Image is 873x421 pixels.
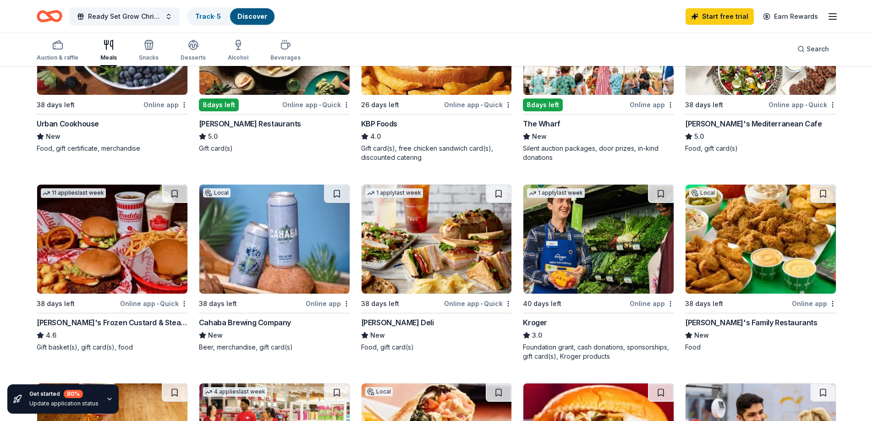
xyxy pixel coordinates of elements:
div: Update application status [29,400,99,407]
a: Start free trial [686,8,754,25]
button: Beverages [270,36,301,66]
div: [PERSON_NAME] Deli [361,317,434,328]
img: Image for Jack's Family Restaurants [686,185,836,294]
div: Kroger [523,317,547,328]
div: Online app Quick [444,99,512,110]
div: [PERSON_NAME]'s Mediterranean Cafe [685,118,822,129]
div: Gift basket(s), gift card(s), food [37,343,188,352]
span: 4.6 [46,330,56,341]
a: Image for Cahaba Brewing CompanyLocal38 days leftOnline appCahaba Brewing CompanyNewBeer, merchan... [199,184,350,352]
div: 8 days left [199,98,239,111]
a: Image for Jack's Family RestaurantsLocal38 days leftOnline app[PERSON_NAME]'s Family RestaurantsN... [685,184,836,352]
div: Beer, merchandise, gift card(s) [199,343,350,352]
span: 5.0 [208,131,218,142]
span: • [481,300,483,307]
div: Food [685,343,836,352]
span: New [694,330,709,341]
div: [PERSON_NAME] Restaurants [199,118,301,129]
div: 4 applies last week [203,387,267,397]
span: Search [807,44,829,55]
div: Beverages [270,54,301,61]
a: Image for Kroger1 applylast week40 days leftOnline appKroger3.0Foundation grant, cash donations, ... [523,184,674,361]
span: • [481,101,483,109]
button: Snacks [139,36,159,66]
div: 8 days left [523,98,563,111]
div: 1 apply last week [527,188,585,198]
div: Meals [100,54,117,61]
div: Local [203,188,231,197]
div: 80 % [64,390,83,398]
div: 26 days left [361,99,399,110]
a: Home [37,5,62,27]
span: 4.0 [370,131,381,142]
div: Gift card(s) [199,144,350,153]
div: 38 days left [37,298,75,309]
div: 1 apply last week [365,188,423,198]
img: Image for Kroger [523,185,674,294]
button: Meals [100,36,117,66]
div: Online app Quick [769,99,836,110]
button: Track· 5Discover [187,7,275,26]
div: Auction & raffle [37,54,78,61]
div: Get started [29,390,99,398]
img: Image for Freddy's Frozen Custard & Steakburgers [37,185,187,294]
div: Food, gift certificate, merchandise [37,144,188,153]
span: • [157,300,159,307]
span: • [805,101,807,109]
div: Online app [792,298,836,309]
div: Urban Cookhouse [37,118,99,129]
span: New [370,330,385,341]
span: New [208,330,223,341]
div: Food, gift card(s) [361,343,512,352]
div: 40 days left [523,298,561,309]
div: Snacks [139,54,159,61]
a: Discover [237,12,267,20]
div: 38 days left [361,298,399,309]
div: Gift card(s), free chicken sandwich card(s), discounted catering [361,144,512,162]
div: Online app [306,298,350,309]
div: Silent auction packages, door prizes, in-kind donations [523,144,674,162]
div: Local [365,387,393,396]
div: Online app Quick [282,99,350,110]
div: Online app [630,298,674,309]
span: 5.0 [694,131,704,142]
div: Alcohol [228,54,248,61]
div: 11 applies last week [41,188,106,198]
button: Alcohol [228,36,248,66]
span: New [46,131,60,142]
div: Desserts [181,54,206,61]
div: 38 days left [37,99,75,110]
button: Desserts [181,36,206,66]
div: 38 days left [199,298,237,309]
div: Local [689,188,717,197]
a: Image for Freddy's Frozen Custard & Steakburgers11 applieslast week38 days leftOnline app•Quick[P... [37,184,188,352]
div: Online app Quick [444,298,512,309]
span: • [319,101,321,109]
a: Image for McAlister's Deli1 applylast week38 days leftOnline app•Quick[PERSON_NAME] DeliNewFood, ... [361,184,512,352]
div: [PERSON_NAME]'s Frozen Custard & Steakburgers [37,317,188,328]
button: Ready Set Grow Christmas Event [70,7,180,26]
a: Track· 5 [195,12,221,20]
img: Image for McAlister's Deli [362,185,512,294]
span: Ready Set Grow Christmas Event [88,11,161,22]
img: Image for Cahaba Brewing Company [199,185,350,294]
div: The Wharf [523,118,560,129]
div: Online app [630,99,674,110]
span: New [532,131,547,142]
div: Cahaba Brewing Company [199,317,291,328]
div: Online app Quick [120,298,188,309]
button: Auction & raffle [37,36,78,66]
div: Online app [143,99,188,110]
div: KBP Foods [361,118,397,129]
div: [PERSON_NAME]'s Family Restaurants [685,317,817,328]
div: Foundation grant, cash donations, sponsorships, gift card(s), Kroger products [523,343,674,361]
button: Search [790,40,836,58]
div: Food, gift card(s) [685,144,836,153]
div: 38 days left [685,99,723,110]
a: Earn Rewards [758,8,824,25]
div: 38 days left [685,298,723,309]
span: 3.0 [532,330,542,341]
